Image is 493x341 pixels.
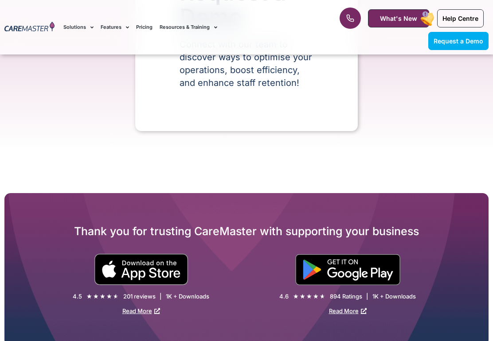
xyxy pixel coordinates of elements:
a: Request a Demo [428,32,489,50]
i: ★ [320,292,325,301]
i: ★ [86,292,92,301]
a: What's New [368,9,429,27]
div: 894 Ratings | 1K + Downloads [330,293,416,300]
div: 4.6/5 [293,292,325,301]
a: Resources & Training [160,12,217,42]
i: ★ [106,292,112,301]
div: 4.6 [279,293,289,300]
span: Help Centre [442,15,478,22]
i: ★ [293,292,299,301]
i: ★ [93,292,99,301]
a: Read More [122,307,160,314]
a: Pricing [136,12,153,42]
img: CareMaster Logo [4,22,55,33]
div: 4.5 [73,293,82,300]
div: 201 reviews | 1K + Downloads [123,293,209,300]
h2: Thank you for trusting CareMaster with supporting your business [4,224,489,238]
i: ★ [313,292,319,301]
a: Features [101,12,129,42]
span: Request a Demo [434,37,483,45]
a: Solutions [63,12,94,42]
span: What's New [380,15,417,22]
p: Connect with our team to discover ways to optimise your operations, boost efficiency, and enhance... [180,38,313,89]
img: small black download on the apple app store button. [94,254,188,285]
nav: Menu [63,12,314,42]
a: Read More [329,307,367,314]
a: Help Centre [437,9,484,27]
img: "Get is on" Black Google play button. [295,254,400,285]
i: ★ [306,292,312,301]
i: ★ [100,292,106,301]
i: ★ [113,292,119,301]
div: 4.5/5 [86,292,119,301]
i: ★ [300,292,305,301]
